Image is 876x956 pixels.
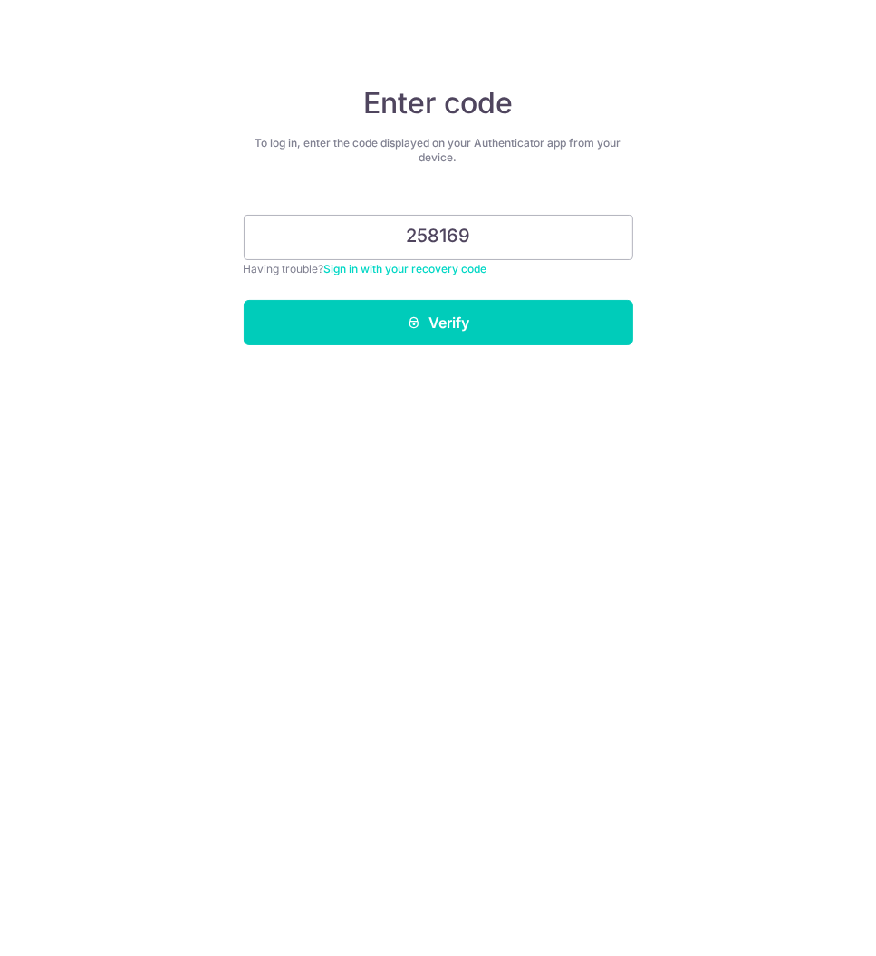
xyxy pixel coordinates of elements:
[244,136,633,165] div: To log in, enter the code displayed on your Authenticator app from your device.
[244,300,633,345] button: Verify
[244,85,633,121] h4: Enter code
[324,262,487,275] a: Sign in with your recovery code
[244,215,633,260] input: Enter 6 digit code
[244,260,633,278] div: Having trouble?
